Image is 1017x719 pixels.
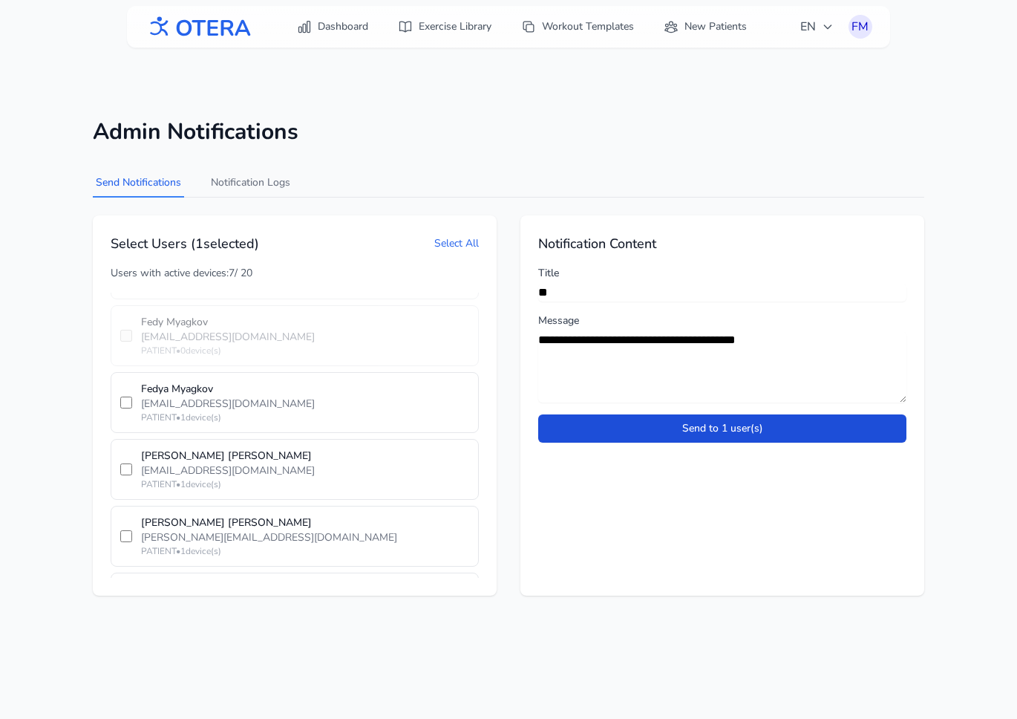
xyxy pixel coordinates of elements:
button: FM [848,15,872,39]
h2: Notification Content [538,233,906,254]
div: Fedya Myagkov [141,382,469,397]
button: Send Notifications [93,169,184,198]
a: Dashboard [288,13,377,40]
button: EN [791,12,843,42]
div: [PERSON_NAME] [PERSON_NAME] [141,515,469,530]
div: [PERSON_NAME] [PERSON_NAME] [141,449,469,463]
label: Message [538,313,906,328]
div: Users with active devices: 7 / 20 [111,266,479,281]
div: [EMAIL_ADDRESS][DOMAIN_NAME] [141,397,469,411]
div: [EMAIL_ADDRESS][DOMAIN_NAME] [141,463,469,478]
label: Title [538,266,906,281]
a: Workout Templates [512,13,643,40]
span: EN [800,18,834,36]
div: [EMAIL_ADDRESS][DOMAIN_NAME] [141,330,469,345]
input: [PERSON_NAME] [PERSON_NAME][PERSON_NAME][EMAIL_ADDRESS][DOMAIN_NAME]PATIENT•1device(s) [120,530,132,542]
h2: Select Users ( 1 selected) [111,233,259,254]
input: Fedya Myagkov[EMAIL_ADDRESS][DOMAIN_NAME]PATIENT•1device(s) [120,397,132,409]
button: Notification Logs [208,169,293,198]
div: PATIENT • 1 device(s) [141,545,469,557]
input: [PERSON_NAME] [PERSON_NAME][EMAIL_ADDRESS][DOMAIN_NAME]PATIENT•1device(s) [120,463,132,475]
div: Fedy Myagkov [141,315,469,330]
img: OTERA logo [145,10,252,44]
div: PATIENT • 0 device(s) [141,345,469,357]
a: Exercise Library [389,13,500,40]
button: Select All [434,236,479,251]
input: Fedy Myagkov[EMAIL_ADDRESS][DOMAIN_NAME]PATIENT•0device(s) [120,330,132,342]
a: New Patients [655,13,756,40]
div: [PERSON_NAME][EMAIL_ADDRESS][DOMAIN_NAME] [141,530,469,545]
div: PATIENT • 1 device(s) [141,478,469,490]
button: Send to 1 user(s) [538,414,906,443]
h1: Admin Notifications [93,119,924,146]
div: PATIENT • 1 device(s) [141,411,469,423]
